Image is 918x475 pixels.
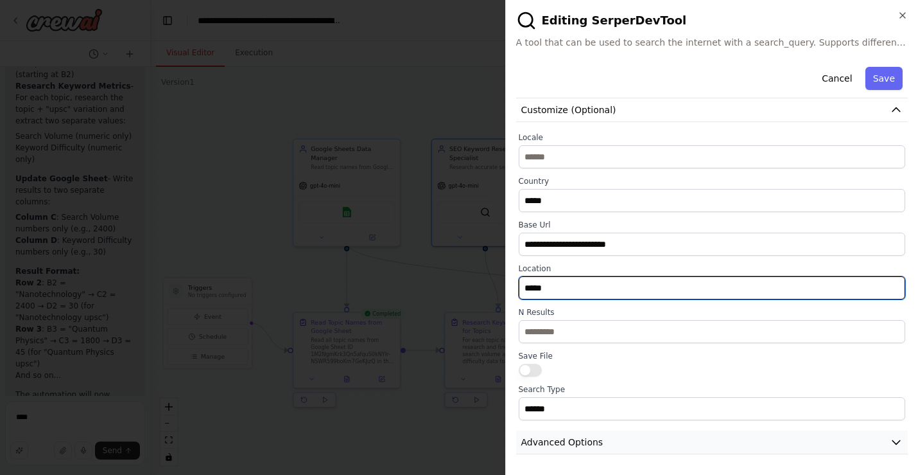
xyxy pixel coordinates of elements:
img: SerperDevTool [516,10,537,31]
button: Save [865,67,903,90]
button: Customize (Optional) [516,98,908,122]
label: Save File [519,351,906,361]
label: N Results [519,307,906,318]
span: A tool that can be used to search the internet with a search_query. Supports different search typ... [516,36,908,49]
span: Customize (Optional) [521,103,616,116]
label: Search Type [519,384,906,395]
label: Location [519,264,906,274]
label: Country [519,176,906,186]
button: Advanced Options [516,431,908,454]
label: Base Url [519,220,906,230]
span: Advanced Options [521,436,603,449]
button: Cancel [814,67,860,90]
label: Locale [519,132,906,143]
h2: Editing SerperDevTool [516,10,908,31]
